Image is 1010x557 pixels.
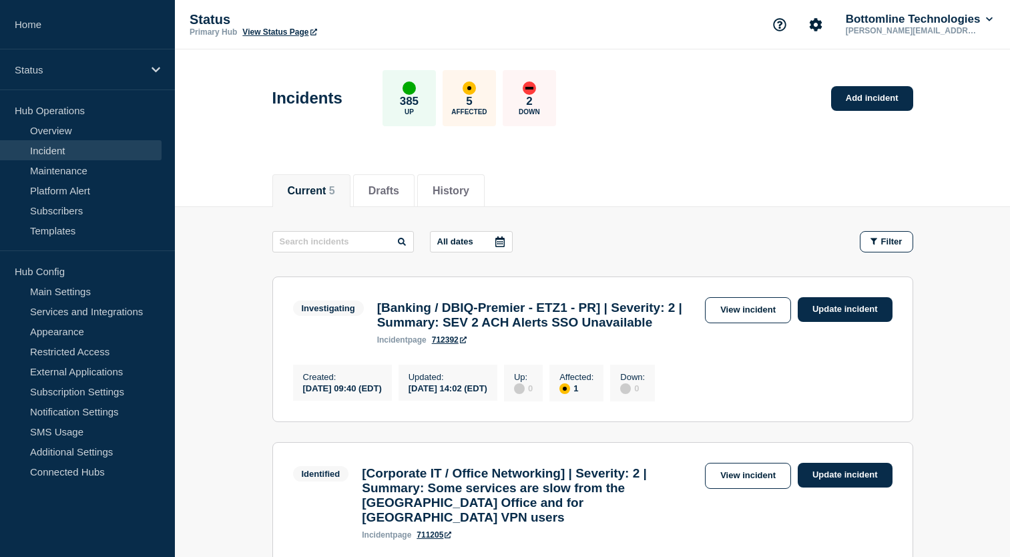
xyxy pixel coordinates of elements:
[802,11,830,39] button: Account settings
[463,81,476,95] div: affected
[362,530,411,540] p: page
[409,382,487,393] div: [DATE] 14:02 (EDT)
[705,463,791,489] a: View incident
[362,466,698,525] h3: [Corporate IT / Office Networking] | Severity: 2 | Summary: Some services are slow from the [GEOG...
[766,11,794,39] button: Support
[272,231,414,252] input: Search incidents
[377,335,427,345] p: page
[377,335,408,345] span: incident
[368,185,399,197] button: Drafts
[272,89,342,108] h1: Incidents
[519,108,540,116] p: Down
[705,297,791,323] a: View incident
[430,231,513,252] button: All dates
[798,297,893,322] a: Update incident
[466,95,472,108] p: 5
[303,372,382,382] p: Created :
[451,108,487,116] p: Affected
[514,372,533,382] p: Up :
[405,108,414,116] p: Up
[377,301,698,330] h3: [Banking / DBIQ-Premier - ETZ1 - PR] | Severity: 2 | Summary: SEV 2 ACH Alerts SSO Unavailable
[190,27,237,37] p: Primary Hub
[620,382,645,394] div: 0
[403,81,416,95] div: up
[15,64,143,75] p: Status
[860,231,913,252] button: Filter
[843,13,995,26] button: Bottomline Technologies
[293,466,349,482] span: Identified
[329,185,335,196] span: 5
[190,12,457,27] p: Status
[798,463,893,488] a: Update incident
[514,382,533,394] div: 0
[843,26,982,35] p: [PERSON_NAME][EMAIL_ADDRESS][DOMAIN_NAME]
[417,530,451,540] a: 711205
[831,86,913,111] a: Add incident
[288,185,335,197] button: Current 5
[432,335,467,345] a: 712392
[559,372,593,382] p: Affected :
[514,383,525,394] div: disabled
[526,95,532,108] p: 2
[620,372,645,382] p: Down :
[437,236,473,246] p: All dates
[559,382,593,394] div: 1
[523,81,536,95] div: down
[303,382,382,393] div: [DATE] 09:40 (EDT)
[362,530,393,540] span: incident
[620,383,631,394] div: disabled
[409,372,487,382] p: Updated :
[881,236,903,246] span: Filter
[433,185,469,197] button: History
[242,27,316,37] a: View Status Page
[400,95,419,108] p: 385
[559,383,570,394] div: affected
[293,301,364,316] span: Investigating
